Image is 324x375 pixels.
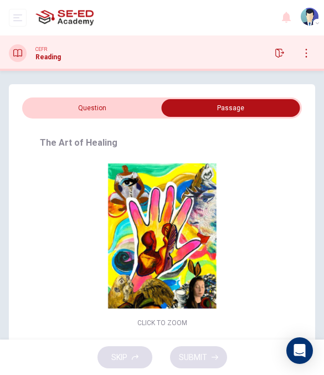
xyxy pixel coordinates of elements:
[9,9,27,27] button: open mobile menu
[301,8,318,25] img: Profile picture
[35,53,61,61] h1: Reading
[35,7,94,29] img: SE-ED Academy logo
[286,337,313,364] div: Open Intercom Messenger
[40,136,117,150] h4: The Art of Healing
[35,45,47,53] span: CEFR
